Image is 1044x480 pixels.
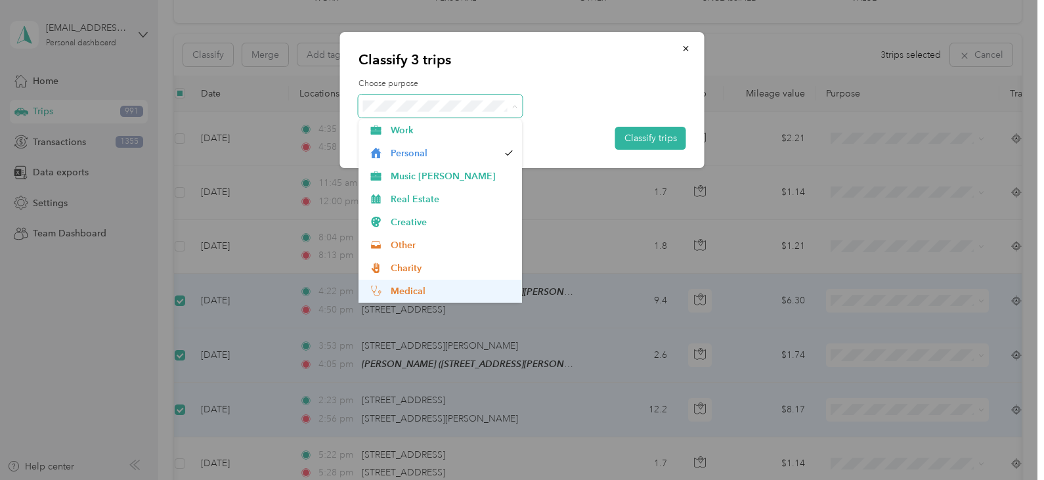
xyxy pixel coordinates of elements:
[615,127,686,150] button: Classify trips
[391,215,513,229] span: Creative
[391,123,513,137] span: Work
[391,192,513,206] span: Real Estate
[359,51,686,69] p: Classify 3 trips
[391,238,513,252] span: Other
[359,78,686,90] label: Choose purpose
[970,406,1044,480] iframe: Everlance-gr Chat Button Frame
[391,169,513,183] span: Music [PERSON_NAME]
[391,284,513,298] span: Medical
[391,146,498,160] span: Personal
[391,261,513,275] span: Charity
